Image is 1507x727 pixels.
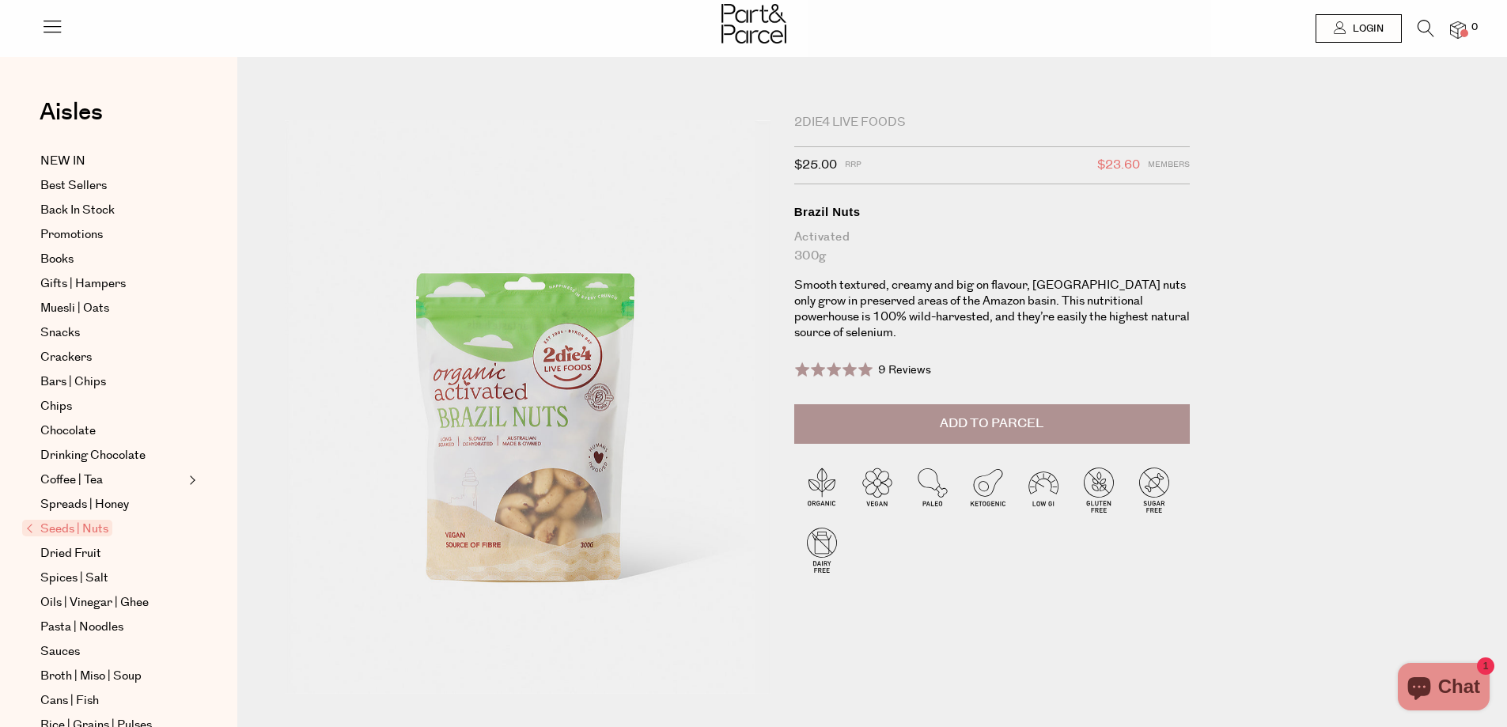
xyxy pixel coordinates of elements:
span: NEW IN [40,152,85,171]
img: Brazil Nuts [285,120,771,694]
img: P_P-ICONS-Live_Bec_V11_Ketogenic.svg [960,462,1016,517]
a: Spreads | Honey [40,495,184,514]
span: Seeds | Nuts [22,520,112,536]
a: Aisles [40,100,103,140]
inbox-online-store-chat: Shopify online store chat [1393,663,1494,714]
span: Members [1148,155,1190,176]
a: Bars | Chips [40,373,184,392]
img: P_P-ICONS-Live_Bec_V11_Vegan.svg [850,462,905,517]
img: Part&Parcel [721,4,786,44]
div: Brazil Nuts [794,204,1190,220]
div: 2Die4 Live Foods [794,115,1190,131]
a: Broth | Miso | Soup [40,667,184,686]
span: Coffee | Tea [40,471,103,490]
img: P_P-ICONS-Live_Bec_V11_Sugar_Free.svg [1126,462,1182,517]
span: Chips [40,397,72,416]
span: Best Sellers [40,176,107,195]
span: Muesli | Oats [40,299,109,318]
span: $25.00 [794,155,837,176]
span: 9 Reviews [878,362,931,378]
a: Crackers [40,348,184,367]
a: NEW IN [40,152,184,171]
span: Login [1349,22,1384,36]
a: Spices | Salt [40,569,184,588]
a: Dried Fruit [40,544,184,563]
a: Gifts | Hampers [40,275,184,293]
span: Spreads | Honey [40,495,129,514]
span: Chocolate [40,422,96,441]
span: Dried Fruit [40,544,101,563]
span: Aisles [40,95,103,130]
a: Snacks [40,324,184,343]
span: $23.60 [1097,155,1140,176]
span: Oils | Vinegar | Ghee [40,593,149,612]
img: P_P-ICONS-Live_Bec_V11_Gluten_Free.svg [1071,462,1126,517]
button: Add to Parcel [794,404,1190,444]
a: Back In Stock [40,201,184,220]
a: Seeds | Nuts [26,520,184,539]
a: Chips [40,397,184,416]
span: Promotions [40,225,103,244]
span: Pasta | Noodles [40,618,123,637]
span: Crackers [40,348,92,367]
button: Expand/Collapse Coffee | Tea [185,471,196,490]
a: Coffee | Tea [40,471,184,490]
a: Sauces [40,642,184,661]
a: Login [1316,14,1402,43]
a: Chocolate [40,422,184,441]
img: P_P-ICONS-Live_Bec_V11_Organic.svg [794,462,850,517]
span: Broth | Miso | Soup [40,667,142,686]
span: Cans | Fish [40,691,99,710]
img: P_P-ICONS-Live_Bec_V11_Paleo.svg [905,462,960,517]
span: Add to Parcel [940,415,1043,433]
span: 0 [1467,21,1482,35]
a: Drinking Chocolate [40,446,184,465]
span: Bars | Chips [40,373,106,392]
div: Activated 300g [794,228,1190,266]
a: Best Sellers [40,176,184,195]
a: Pasta | Noodles [40,618,184,637]
span: Drinking Chocolate [40,446,146,465]
span: Books [40,250,74,269]
span: Snacks [40,324,80,343]
a: Muesli | Oats [40,299,184,318]
span: Sauces [40,642,80,661]
span: Back In Stock [40,201,115,220]
p: Smooth textured, creamy and big on flavour, [GEOGRAPHIC_DATA] nuts only grow in preserved areas o... [794,278,1190,341]
img: P_P-ICONS-Live_Bec_V11_Low_Gi.svg [1016,462,1071,517]
a: Oils | Vinegar | Ghee [40,593,184,612]
span: Spices | Salt [40,569,108,588]
a: Books [40,250,184,269]
img: P_P-ICONS-Live_Bec_V11_Dairy_Free.svg [794,522,850,577]
a: 0 [1450,21,1466,38]
a: Cans | Fish [40,691,184,710]
a: Promotions [40,225,184,244]
span: RRP [845,155,861,176]
span: Gifts | Hampers [40,275,126,293]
